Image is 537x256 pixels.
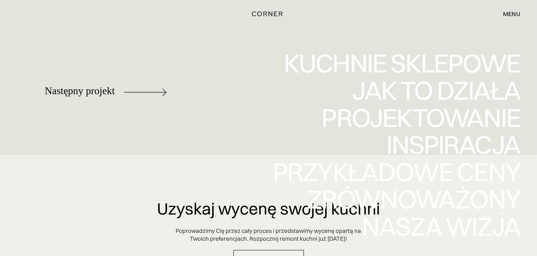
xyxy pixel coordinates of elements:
[280,180,512,216] font: Przykładowe ceny
[386,128,520,161] font: Inspiracja
[362,213,520,241] a: Nasza wizjaNasza wizja
[386,132,520,159] a: InspiracjaInspiracja
[321,104,520,132] a: ProjektowanieProjektowanie
[273,155,520,188] font: Przykładowe ceny
[352,77,520,105] a: Jak to działaJak to działa
[362,210,520,243] font: Nasza wizja
[286,71,512,108] font: Kuchnie sklepowe
[284,47,520,79] font: Kuchnie sklepowe
[227,186,520,213] a: Zrównoważony rozwój
[386,152,512,189] font: Inspiracja
[352,74,520,107] font: Jak to działa
[353,98,512,135] font: Jak to działa
[273,159,520,186] a: Przykładowe cenyPrzykładowe ceny
[503,10,520,18] font: menu
[284,50,520,77] a: Kuchnie sklepoweKuchnie sklepowe
[307,183,520,241] font: Zrównoważony rozwój
[321,101,520,133] font: Projektowanie
[496,7,520,20] div: menu
[325,125,512,162] font: Projektowanie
